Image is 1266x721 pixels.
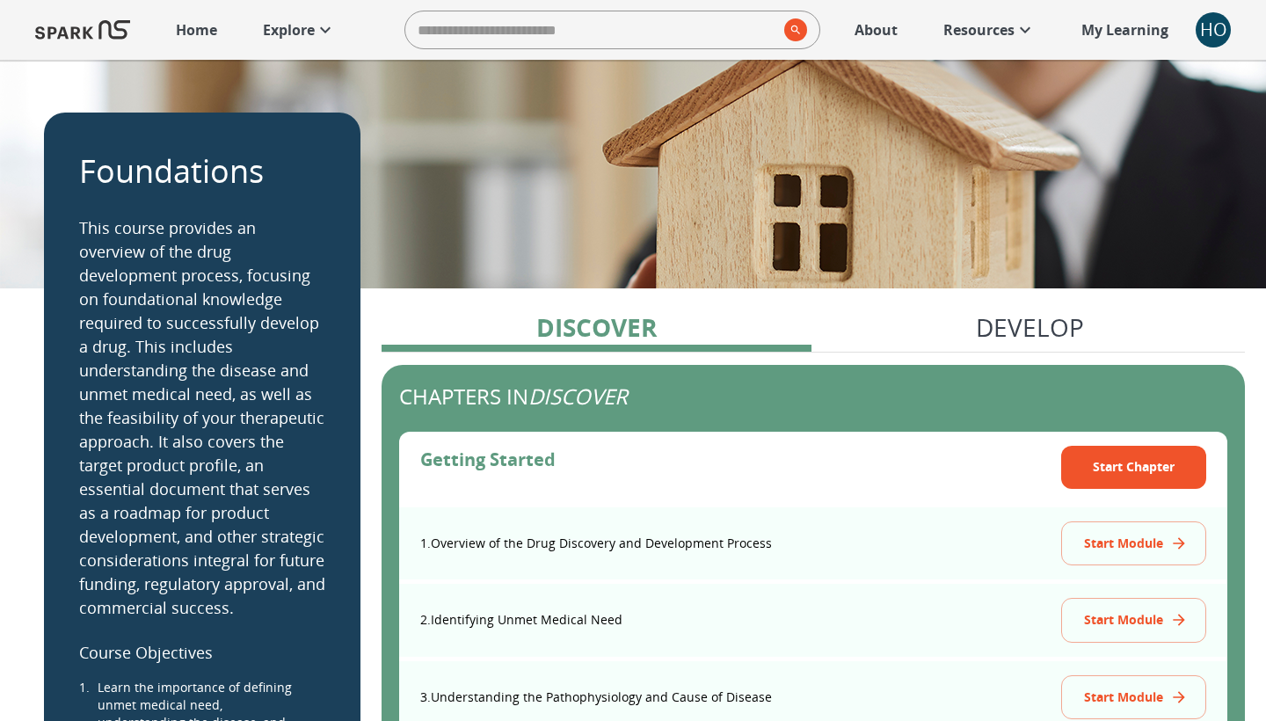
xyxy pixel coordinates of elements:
a: Explore [254,11,345,49]
p: 1 . Overview of the Drug Discovery and Development Process [420,535,772,552]
button: account of current user [1196,12,1231,47]
p: 2 . Identifying Unmet Medical Need [420,611,622,629]
p: Develop [976,309,1084,346]
i: Discover [528,382,628,411]
p: Explore [263,19,315,40]
a: About [846,11,906,49]
p: Foundations [79,148,264,195]
p: About [855,19,898,40]
a: Home [167,11,226,49]
button: Start Chapter [1061,446,1206,489]
button: search [777,11,807,48]
a: My Learning [1073,11,1178,49]
a: Resources [935,11,1044,49]
button: Start Module [1061,675,1206,720]
p: Discover [536,309,657,346]
p: My Learning [1081,19,1168,40]
p: This course provides an overview of the drug development process, focusing on foundational knowle... [79,216,325,620]
p: Home [176,19,217,40]
h6: Getting Started [420,446,556,489]
h5: Chapters in [399,382,1227,411]
div: HO [1196,12,1231,47]
button: Start Module [1061,598,1206,643]
img: Logo of SPARK at Stanford [35,9,130,51]
p: 3 . Understanding the Pathophysiology and Cause of Disease [420,688,772,706]
p: Resources [943,19,1015,40]
button: Start Module [1061,521,1206,566]
p: Course Objectives [79,641,325,665]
